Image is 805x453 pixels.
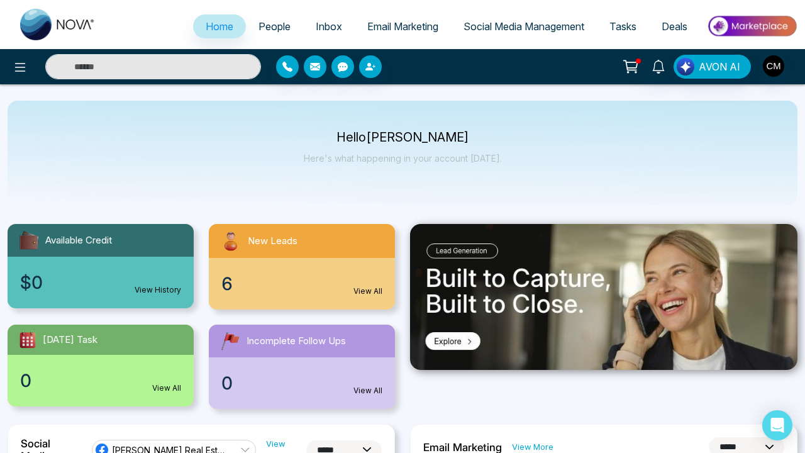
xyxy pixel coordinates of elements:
[20,269,43,296] span: $0
[304,132,502,143] p: Hello [PERSON_NAME]
[219,330,241,352] img: followUps.svg
[410,224,797,370] img: .
[219,229,243,253] img: newLeads.svg
[355,14,451,38] a: Email Marketing
[221,271,233,297] span: 6
[597,14,649,38] a: Tasks
[706,12,797,40] img: Market-place.gif
[303,14,355,38] a: Inbox
[201,325,402,409] a: Incomplete Follow Ups0View All
[762,410,792,440] div: Open Intercom Messenger
[135,284,181,296] a: View History
[152,383,181,394] a: View All
[20,9,96,40] img: Nova CRM Logo
[221,370,233,396] span: 0
[649,14,700,38] a: Deals
[45,233,112,248] span: Available Credit
[512,441,553,453] a: View More
[247,334,346,349] span: Incomplete Follow Ups
[464,20,584,33] span: Social Media Management
[206,20,233,33] span: Home
[677,58,694,75] img: Lead Flow
[662,20,687,33] span: Deals
[699,59,740,74] span: AVON AI
[304,153,502,164] p: Here's what happening in your account [DATE].
[674,55,751,79] button: AVON AI
[18,229,40,252] img: availableCredit.svg
[451,14,597,38] a: Social Media Management
[258,20,291,33] span: People
[609,20,636,33] span: Tasks
[193,14,246,38] a: Home
[353,385,382,396] a: View All
[43,333,97,347] span: [DATE] Task
[316,20,342,33] span: Inbox
[367,20,438,33] span: Email Marketing
[246,14,303,38] a: People
[18,330,38,350] img: todayTask.svg
[20,367,31,394] span: 0
[763,55,784,77] img: User Avatar
[353,286,382,297] a: View All
[248,234,297,249] span: New Leads
[201,224,402,310] a: New Leads6View All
